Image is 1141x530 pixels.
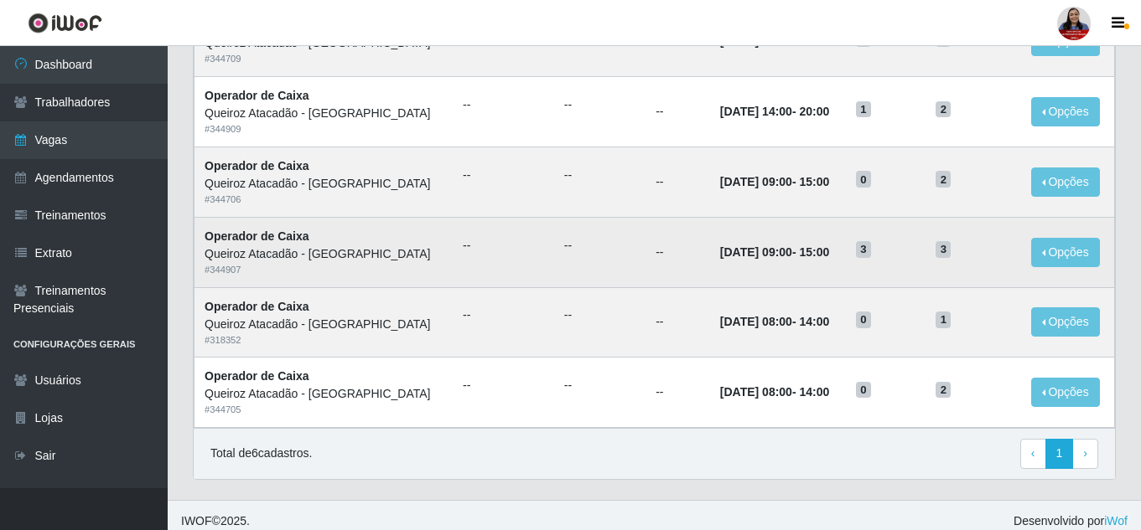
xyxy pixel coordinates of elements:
div: Queiroz Atacadão - [GEOGRAPHIC_DATA] [205,175,443,193]
ul: -- [463,306,544,324]
ul: -- [463,377,544,394]
div: # 344907 [205,263,443,277]
strong: Operador de Caixa [205,300,309,313]
time: [DATE] 14:00 [720,105,792,118]
div: Queiroz Atacadão - [GEOGRAPHIC_DATA] [205,385,443,403]
button: Opções [1031,307,1100,337]
a: 1 [1045,439,1074,469]
strong: - [720,385,829,399]
time: [DATE] 09:00 [720,245,792,259]
div: # 318352 [205,333,443,347]
ul: -- [564,96,635,114]
time: 14:00 [799,315,829,328]
img: CoreUI Logo [28,13,102,33]
td: -- [646,217,710,287]
span: 1 [936,311,951,328]
div: Queiroz Atacadão - [GEOGRAPHIC_DATA] [205,316,443,333]
time: [DATE] 08:00 [720,315,792,328]
time: [DATE] 09:00 [720,175,792,188]
strong: - [720,315,829,328]
a: iWof [1104,514,1128,527]
span: 0 [856,382,871,399]
td: -- [646,77,710,147]
span: 2 [936,171,951,188]
time: 15:00 [799,245,829,259]
span: © 2025 . [181,512,250,530]
span: 0 [856,311,871,328]
div: Queiroz Atacadão - [GEOGRAPHIC_DATA] [205,245,443,263]
span: 2 [936,101,951,118]
ul: -- [463,167,544,184]
time: [DATE] 08:00 [720,385,792,399]
span: Desenvolvido por [1014,512,1128,530]
div: # 344709 [205,52,443,66]
span: 2 [936,382,951,399]
div: # 344705 [205,403,443,417]
a: Previous [1020,439,1046,469]
ul: -- [463,96,544,114]
strong: Operador de Caixa [205,159,309,172]
ul: -- [463,237,544,255]
span: › [1083,446,1087,460]
span: ‹ [1031,446,1035,460]
a: Next [1072,439,1098,469]
div: # 344706 [205,193,443,207]
time: 15:00 [799,175,829,188]
button: Opções [1031,378,1100,407]
strong: - [720,175,829,188]
button: Opções [1031,238,1100,267]
strong: Operador de Caixa [205,369,309,383]
strong: - [720,105,829,118]
ul: -- [564,167,635,184]
strong: Operador de Caixa [205,229,309,243]
nav: pagination [1020,439,1098,469]
td: -- [646,287,710,358]
ul: -- [564,306,635,324]
div: # 344909 [205,122,443,136]
button: Opções [1031,167,1100,197]
button: Opções [1031,97,1100,126]
span: 3 [856,241,871,258]
span: 0 [856,171,871,188]
p: Total de 6 cadastros. [210,445,312,462]
div: Queiroz Atacadão - [GEOGRAPHIC_DATA] [205,105,443,122]
td: -- [646,358,710,428]
time: 20:00 [799,105,829,118]
strong: - [720,245,829,259]
span: IWOF [181,514,212,527]
strong: Operador de Caixa [205,89,309,102]
ul: -- [564,377,635,394]
td: -- [646,147,710,217]
span: 3 [936,241,951,258]
ul: -- [564,237,635,255]
span: 1 [856,101,871,118]
time: 14:00 [799,385,829,399]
